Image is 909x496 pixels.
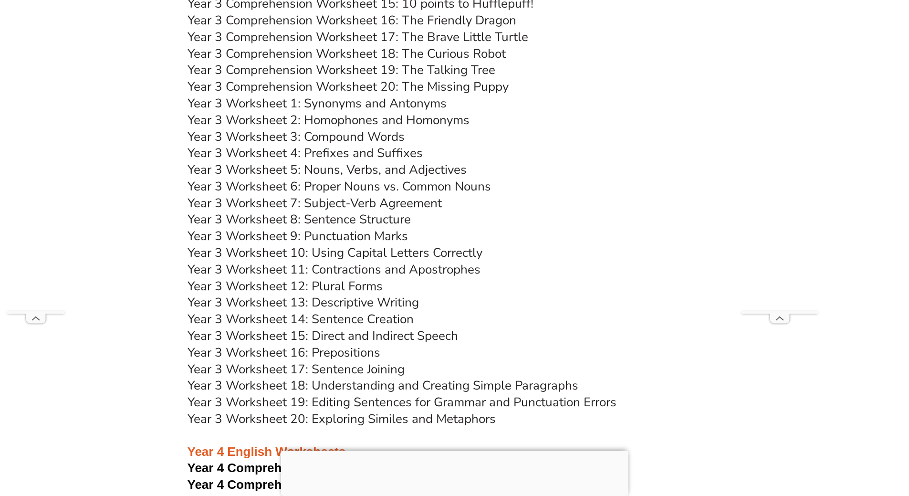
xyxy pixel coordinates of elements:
[188,161,467,178] a: Year 3 Worksheet 5: Nouns, Verbs, and Adjectives
[188,311,414,327] a: Year 3 Worksheet 14: Sentence Creation
[188,428,722,460] h3: Year 4 English Worksheets
[750,388,909,496] iframe: Chat Widget
[188,461,403,475] span: Year 4 Comprehension Worksheet 1:
[188,12,516,29] a: Year 3 Comprehension Worksheet 16: The Friendly Dragon
[188,78,509,95] a: Year 3 Comprehension Worksheet 20: The Missing Puppy
[188,394,616,411] a: Year 3 Worksheet 19: Editing Sentences for Grammar and Punctuation Errors
[188,377,578,394] a: Year 3 Worksheet 18: Understanding and Creating Simple Paragraphs
[188,112,470,128] a: Year 3 Worksheet 2: Homophones and Homonyms
[188,95,447,112] a: Year 3 Worksheet 1: Synonyms and Antonyms
[188,261,481,278] a: Year 3 Worksheet 11: Contractions and Apostrophes
[188,294,419,311] a: Year 3 Worksheet 13: Descriptive Writing
[188,411,496,427] a: Year 3 Worksheet 20: Exploring Similes and Metaphors
[188,195,442,211] a: Year 3 Worksheet 7: Subject-Verb Agreement
[188,477,494,492] a: Year 4 Comprehension Worksheet 2: Ancient Aztecs
[188,244,482,261] a: Year 3 Worksheet 10: Using Capital Letters Correctly
[188,278,383,295] a: Year 3 Worksheet 12: Plural Forms
[188,361,405,378] a: Year 3 Worksheet 17: Sentence Joining
[188,145,423,161] a: Year 3 Worksheet 4: Prefixes and Suffixes
[188,45,506,62] a: Year 3 Comprehension Worksheet 18: The Curious Robot
[742,25,818,311] iframe: Advertisement
[188,344,380,361] a: Year 3 Worksheet 16: Prepositions
[188,128,405,145] a: Year 3 Worksheet 3: Compound Words
[188,178,491,195] a: Year 3 Worksheet 6: Proper Nouns vs. Common Nouns
[7,25,64,311] iframe: Advertisement
[188,327,458,344] a: Year 3 Worksheet 15: Direct and Indirect Speech
[188,228,408,244] a: Year 3 Worksheet 9: Punctuation Marks
[281,451,628,494] iframe: Advertisement
[188,29,528,45] a: Year 3 Comprehension Worksheet 17: The Brave Little Turtle
[188,62,495,78] a: Year 3 Comprehension Worksheet 19: The Talking Tree
[188,211,411,228] a: Year 3 Worksheet 8: Sentence Structure
[188,461,524,475] a: Year 4 Comprehension Worksheet 1: Dinosaur Adventure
